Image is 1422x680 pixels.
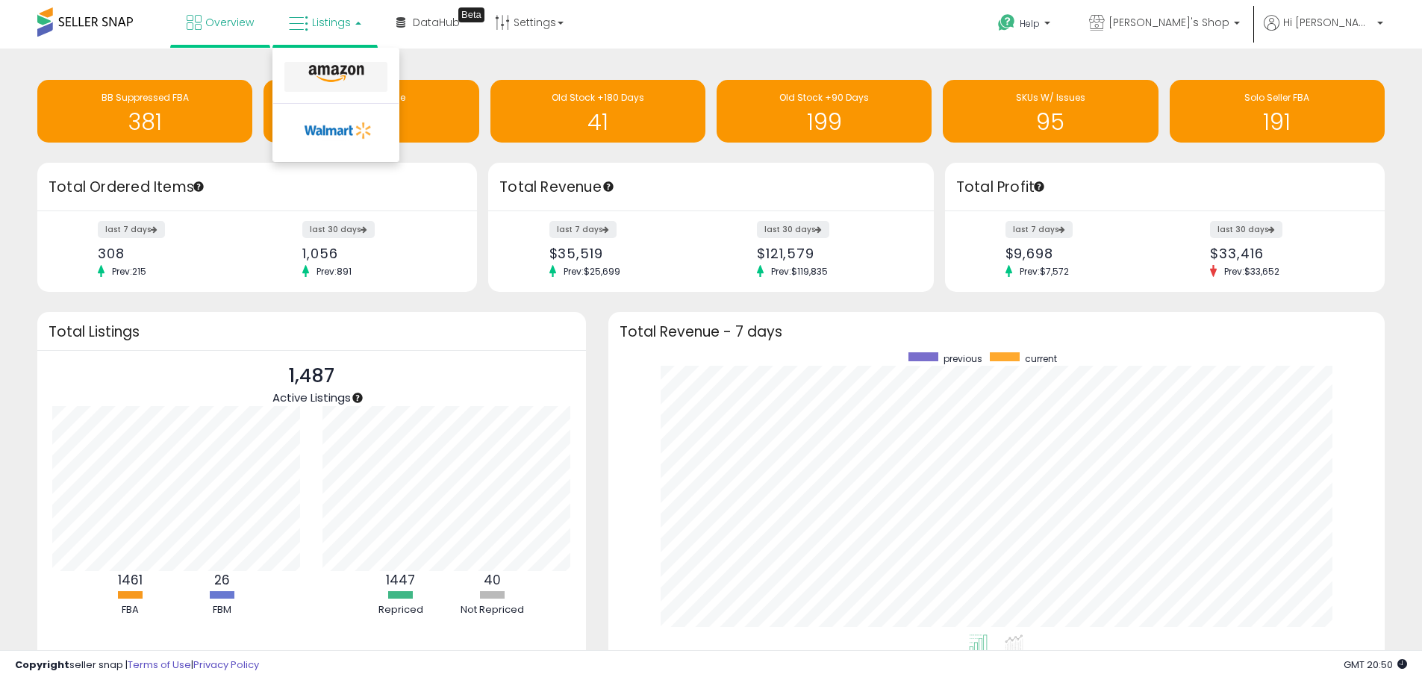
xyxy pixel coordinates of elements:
label: last 30 days [757,221,829,238]
span: Old Stock +90 Days [779,91,869,104]
h3: Total Profit [956,177,1373,198]
span: Active Listings [272,390,351,405]
b: 40 [484,571,501,589]
span: Overview [205,15,254,30]
b: 26 [214,571,230,589]
a: Privacy Policy [193,658,259,672]
span: Prev: $33,652 [1217,265,1287,278]
div: Not Repriced [448,603,537,617]
a: Old Stock +90 Days 199 [717,80,932,143]
div: Tooltip anchor [602,180,615,193]
a: Help [986,2,1065,49]
label: last 7 days [98,221,165,238]
label: last 7 days [549,221,617,238]
label: last 30 days [302,221,375,238]
div: FBM [178,603,267,617]
span: Help [1020,17,1040,30]
div: 308 [98,246,246,261]
p: 1,487 [272,362,351,390]
b: 1461 [118,571,143,589]
span: Prev: $25,699 [556,265,628,278]
span: [PERSON_NAME]'s Shop [1108,15,1229,30]
span: Prev: $119,835 [764,265,835,278]
label: last 30 days [1210,221,1282,238]
a: Hi [PERSON_NAME] [1264,15,1383,49]
span: Hi [PERSON_NAME] [1283,15,1373,30]
h1: 199 [724,110,924,134]
h1: 191 [1177,110,1377,134]
span: BB Suppressed FBA [102,91,189,104]
span: previous [944,352,982,365]
span: 2025-10-12 20:50 GMT [1344,658,1407,672]
h3: Total Revenue - 7 days [620,326,1373,337]
label: last 7 days [1005,221,1073,238]
span: Prev: $7,572 [1012,265,1076,278]
span: Solo Seller FBA [1244,91,1309,104]
h1: 41 [498,110,698,134]
a: FBA At MIN Price 137 [263,80,478,143]
span: current [1025,352,1057,365]
div: Repriced [356,603,446,617]
b: 1447 [386,571,415,589]
h1: 381 [45,110,245,134]
div: Tooltip anchor [1032,180,1046,193]
h1: 95 [950,110,1150,134]
div: 1,056 [302,246,451,261]
div: Tooltip anchor [351,391,364,405]
strong: Copyright [15,658,69,672]
h3: Total Ordered Items [49,177,466,198]
div: Tooltip anchor [458,7,484,22]
a: Old Stock +180 Days 41 [490,80,705,143]
h3: Total Listings [49,326,575,337]
div: $9,698 [1005,246,1154,261]
h3: Total Revenue [499,177,923,198]
span: Prev: 215 [105,265,154,278]
span: Old Stock +180 Days [552,91,644,104]
h1: 137 [271,110,471,134]
span: Prev: 891 [309,265,359,278]
div: seller snap | | [15,658,259,673]
i: Get Help [997,13,1016,32]
span: DataHub [413,15,460,30]
span: SKUs W/ Issues [1016,91,1085,104]
div: $121,579 [757,246,908,261]
a: Solo Seller FBA 191 [1170,80,1385,143]
div: FBA [86,603,175,617]
div: $33,416 [1210,246,1359,261]
a: SKUs W/ Issues 95 [943,80,1158,143]
div: Tooltip anchor [192,180,205,193]
a: Terms of Use [128,658,191,672]
a: BB Suppressed FBA 381 [37,80,252,143]
span: Listings [312,15,351,30]
div: $35,519 [549,246,700,261]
